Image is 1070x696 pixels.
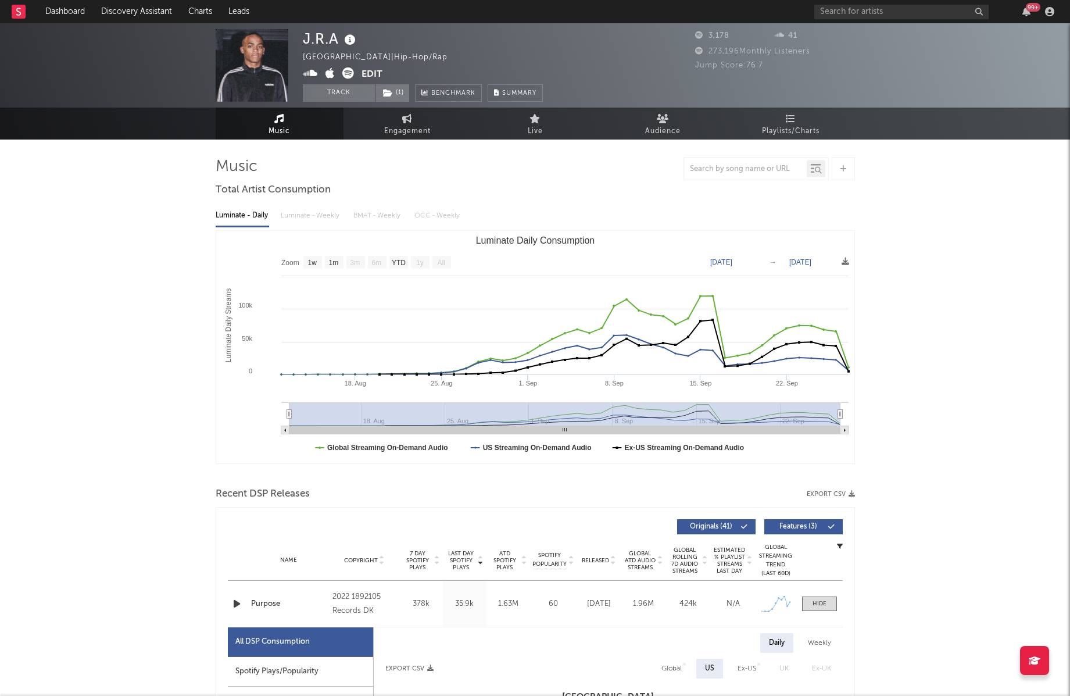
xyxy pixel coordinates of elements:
[789,258,811,266] text: [DATE]
[624,550,656,571] span: Global ATD Audio Streams
[807,491,855,498] button: Export CSV
[669,598,708,610] div: 424k
[814,5,989,19] input: Search for artists
[502,90,536,97] span: Summary
[695,32,729,40] span: 3,178
[677,519,756,534] button: Originals(41)
[582,557,609,564] span: Released
[303,84,375,102] button: Track
[238,302,252,309] text: 100k
[624,598,663,610] div: 1.96M
[269,124,290,138] span: Music
[532,551,567,569] span: Spotify Popularity
[760,633,793,653] div: Daily
[307,259,317,267] text: 1w
[599,108,727,140] a: Audience
[437,259,445,267] text: All
[281,259,299,267] text: Zoom
[384,124,431,138] span: Engagement
[328,259,338,267] text: 1m
[1022,7,1030,16] button: 99+
[327,444,448,452] text: Global Streaming On-Demand Audio
[661,662,682,676] div: Global
[402,598,440,610] div: 378k
[376,84,409,102] button: (1)
[446,598,484,610] div: 35.9k
[431,87,475,101] span: Benchmark
[727,108,855,140] a: Playlists/Charts
[775,380,797,387] text: 22. Sep
[216,206,269,226] div: Luminate - Daily
[695,62,763,69] span: Jump Score: 76.7
[799,633,840,653] div: Weekly
[475,235,595,245] text: Luminate Daily Consumption
[669,547,701,574] span: Global Rolling 7D Audio Streams
[695,48,810,55] span: 273,196 Monthly Listeners
[248,367,252,374] text: 0
[216,231,854,463] svg: Luminate Daily Consumption
[402,550,433,571] span: 7 Day Spotify Plays
[685,523,738,530] span: Originals ( 41 )
[689,380,711,387] text: 15. Sep
[344,557,378,564] span: Copyright
[332,590,396,618] div: 2022 1892105 Records DK
[604,380,623,387] text: 8. Sep
[350,259,360,267] text: 3m
[764,519,843,534] button: Features(3)
[624,444,744,452] text: Ex-US Streaming On-Demand Audio
[362,67,382,82] button: Edit
[431,380,452,387] text: 25. Aug
[228,657,373,687] div: Spotify Plays/Popularity
[343,108,471,140] a: Engagement
[762,124,820,138] span: Playlists/Charts
[714,598,753,610] div: N/A
[684,165,807,174] input: Search by song name or URL
[416,259,424,267] text: 1y
[375,84,410,102] span: ( 1 )
[235,635,310,649] div: All DSP Consumption
[303,51,461,65] div: [GEOGRAPHIC_DATA] | Hip-Hop/Rap
[303,29,359,48] div: J.R.A
[518,380,537,387] text: 1. Sep
[446,550,477,571] span: Last Day Spotify Plays
[251,556,327,565] div: Name
[242,335,252,342] text: 50k
[489,550,520,571] span: ATD Spotify Plays
[770,258,776,266] text: →
[489,598,527,610] div: 1.63M
[714,547,746,574] span: Estimated % Playlist Streams Last Day
[1026,3,1040,12] div: 99 +
[251,598,327,610] a: Purpose
[371,259,381,267] text: 6m
[710,258,732,266] text: [DATE]
[216,487,310,501] span: Recent DSP Releases
[705,662,714,676] div: US
[758,543,793,578] div: Global Streaming Trend (Last 60D)
[228,627,373,657] div: All DSP Consumption
[216,183,331,197] span: Total Artist Consumption
[344,380,366,387] text: 18. Aug
[471,108,599,140] a: Live
[533,598,574,610] div: 60
[645,124,681,138] span: Audience
[385,665,434,672] button: Export CSV
[579,598,618,610] div: [DATE]
[415,84,482,102] a: Benchmark
[528,124,543,138] span: Live
[391,259,405,267] text: YTD
[775,32,797,40] span: 41
[224,288,232,362] text: Luminate Daily Streams
[738,662,756,676] div: Ex-US
[488,84,543,102] button: Summary
[216,108,343,140] a: Music
[772,523,825,530] span: Features ( 3 )
[482,444,591,452] text: US Streaming On-Demand Audio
